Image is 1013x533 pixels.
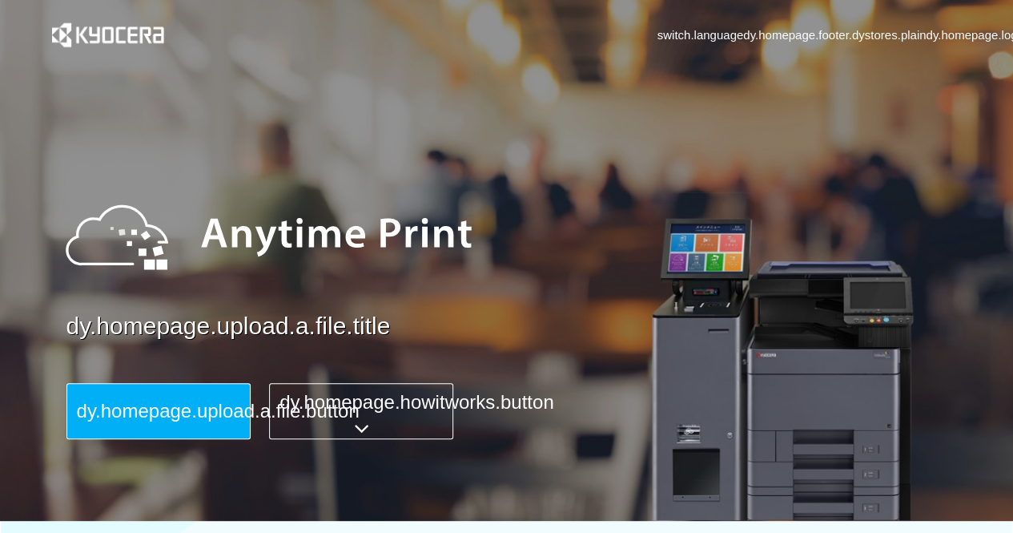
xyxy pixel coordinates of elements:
a: switch.language [657,26,744,43]
button: dy.homepage.howitworks.button [269,383,453,439]
button: dy.homepage.upload.a.file.button [66,383,251,439]
span: dy.homepage.upload.a.file.button [77,400,360,422]
a: dy.homepage.footer.dystores.plain [743,26,926,43]
a: dy.homepage.upload.a.file.title [66,309,987,344]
